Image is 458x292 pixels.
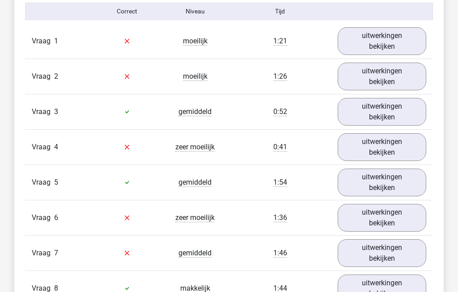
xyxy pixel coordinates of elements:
a: uitwerkingen bekijken [338,239,426,267]
div: Tijd [229,7,331,16]
span: 1:46 [273,249,287,258]
span: moeilijk [183,72,208,81]
span: 1 [54,37,58,45]
span: 0:52 [273,107,287,116]
div: Niveau [161,7,229,16]
span: Vraag [32,212,54,223]
span: Vraag [32,106,54,117]
span: Vraag [32,177,54,188]
span: moeilijk [183,37,208,46]
span: gemiddeld [178,178,212,187]
span: Vraag [32,36,54,47]
span: Vraag [32,142,54,152]
span: Vraag [32,248,54,258]
span: gemiddeld [178,107,212,116]
a: uitwerkingen bekijken [338,27,426,55]
span: 5 [54,178,58,186]
a: uitwerkingen bekijken [338,169,426,196]
span: Vraag [32,71,54,82]
a: uitwerkingen bekijken [338,204,426,232]
span: 1:26 [273,72,287,81]
a: uitwerkingen bekijken [338,98,426,126]
span: 4 [54,143,58,151]
span: 3 [54,107,58,116]
span: 1:54 [273,178,287,187]
div: Correct [93,7,161,16]
span: 6 [54,213,58,222]
span: zeer moeilijk [175,213,215,222]
a: uitwerkingen bekijken [338,133,426,161]
a: uitwerkingen bekijken [338,63,426,90]
span: 2 [54,72,58,80]
span: 0:41 [273,143,287,152]
span: gemiddeld [178,249,212,258]
span: zeer moeilijk [175,143,215,152]
span: 1:21 [273,37,287,46]
span: 7 [54,249,58,257]
span: 1:36 [273,213,287,222]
